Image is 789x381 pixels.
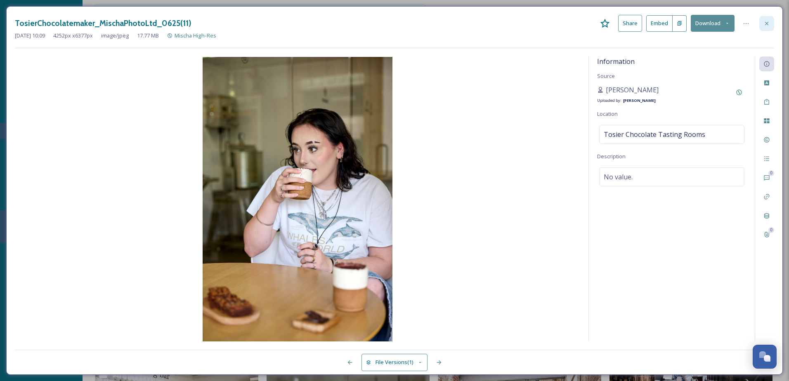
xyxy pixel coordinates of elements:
[597,72,615,80] span: Source
[618,15,642,32] button: Share
[597,110,618,118] span: Location
[53,32,93,40] span: 4252 px x 6377 px
[768,170,774,176] div: 0
[15,57,580,341] img: ESC_place%20branding_0625_L1130823_high%20res.jpg
[361,354,428,371] button: File Versions(1)
[604,172,633,182] span: No value.
[175,32,216,39] span: Mischa High-Res
[597,57,635,66] span: Information
[753,345,777,369] button: Open Chat
[101,32,129,40] span: image/jpeg
[604,129,705,139] span: Tosier Chocolate Tasting Rooms
[691,15,735,32] button: Download
[137,32,159,40] span: 17.77 MB
[606,85,659,95] span: [PERSON_NAME]
[768,227,774,233] div: 0
[15,17,191,29] h3: TosierChocolatemaker_MischaPhotoLtd_0625(11)
[597,153,626,160] span: Description
[15,32,45,40] span: [DATE] 10:09
[646,15,673,32] button: Embed
[623,98,656,103] strong: [PERSON_NAME]
[597,98,621,103] span: Uploaded by:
